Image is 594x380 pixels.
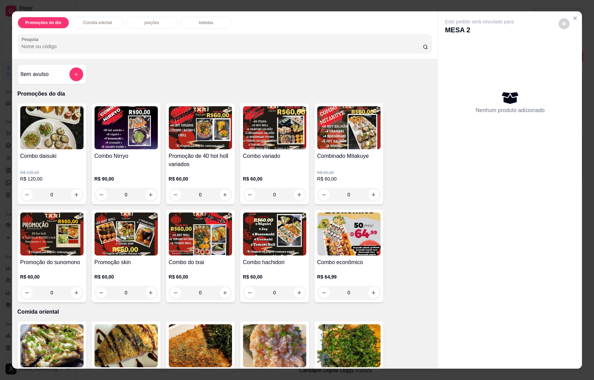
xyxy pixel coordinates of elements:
[20,213,84,256] img: product-image
[69,67,83,81] button: add-separate-item
[71,189,82,200] button: increase-product-quantity
[317,170,381,175] p: R$ 65,00
[294,189,305,200] button: increase-product-quantity
[18,90,432,98] p: Promoções do dia
[95,273,158,280] p: R$ 60,00
[243,258,306,267] h4: Combo hachidori
[317,324,381,367] img: product-image
[169,175,232,182] p: R$ 60,00
[475,106,544,115] p: Nenhum produto adicionado
[22,36,41,42] label: Pesquisa
[20,273,84,280] p: R$ 60,00
[170,189,181,200] button: decrease-product-quantity
[22,43,423,50] input: Pesquisa
[144,20,159,25] p: porções
[368,189,379,200] button: increase-product-quantity
[243,324,306,367] img: product-image
[319,189,330,200] button: decrease-product-quantity
[95,324,158,367] img: product-image
[20,106,84,149] img: product-image
[243,213,306,256] img: product-image
[83,20,112,25] p: Comida oriental
[317,175,381,182] p: R$ 60,00
[559,18,570,29] button: decrease-product-quantity
[20,170,84,175] p: R$ 135,00
[20,258,84,267] h4: Promoção do sunomono
[20,324,84,367] img: product-image
[169,152,232,169] h4: Promoção de 40 hot holl variados
[96,189,107,200] button: decrease-product-quantity
[244,287,255,298] button: decrease-product-quantity
[244,189,255,200] button: decrease-product-quantity
[319,287,330,298] button: decrease-product-quantity
[317,258,381,267] h4: Combo econômico
[570,13,581,24] button: Close
[21,70,49,78] h4: Item avulso
[95,152,158,160] h4: Combo Nirryo
[220,189,231,200] button: increase-product-quantity
[145,189,156,200] button: increase-product-quantity
[294,287,305,298] button: increase-product-quantity
[145,287,156,298] button: increase-product-quantity
[243,106,306,149] img: product-image
[445,25,514,35] p: MESA 2
[95,258,158,267] h4: Promoção skin
[95,106,158,149] img: product-image
[22,287,33,298] button: decrease-product-quantity
[317,213,381,256] img: product-image
[220,287,231,298] button: increase-product-quantity
[445,18,514,25] p: Este pedido será vinculado para
[317,273,381,280] p: R$ 64,99
[22,189,33,200] button: decrease-product-quantity
[243,175,306,182] p: R$ 60,00
[169,106,232,149] img: product-image
[243,273,306,280] p: R$ 60,00
[317,152,381,160] h4: Combinado Mitakuye
[18,308,432,316] p: Comida oriental
[169,324,232,367] img: product-image
[317,106,381,149] img: product-image
[169,273,232,280] p: R$ 60,00
[96,287,107,298] button: decrease-product-quantity
[169,213,232,256] img: product-image
[71,287,82,298] button: increase-product-quantity
[95,213,158,256] img: product-image
[243,152,306,160] h4: Combo variado
[368,287,379,298] button: increase-product-quantity
[20,175,84,182] p: R$ 120,00
[199,20,213,25] p: bebidas
[25,20,61,25] p: Promoções do dia
[170,287,181,298] button: decrease-product-quantity
[20,152,84,160] h4: Combo daisuki
[169,258,232,267] h4: Combo do txai
[95,175,158,182] p: R$ 90,00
